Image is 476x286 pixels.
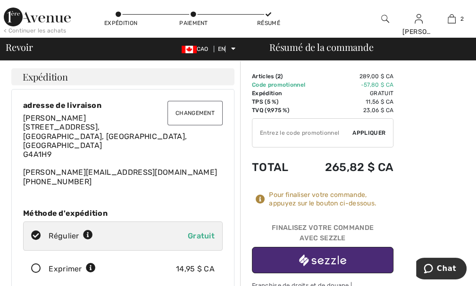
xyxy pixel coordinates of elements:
font: 11,56 $ CA [366,98,393,105]
font: Méthode d'expédition [23,209,108,218]
font: TVQ (9,975 %) [252,107,289,114]
font: Résumé [257,20,280,26]
font: Expédition [252,90,282,97]
button: Changement [167,101,223,125]
font: Code promotionnel [252,82,305,88]
font: Expédition [23,70,68,83]
font: 23,06 $ CA [363,107,393,114]
font: 14,95 $ CA [176,264,215,273]
font: adresse de livraison [23,101,101,110]
font: Total [252,161,289,174]
font: Expédition [104,20,137,26]
font: Régulier [49,231,79,240]
font: Articles ( [252,73,277,80]
img: rechercher sur le site [381,13,389,25]
font: Gratuit [370,90,393,97]
font: EN [218,46,225,52]
img: Mes informations [415,13,423,25]
img: sezzle_white.svg [299,254,346,266]
img: Mon sac [448,13,456,25]
font: Revoir [6,41,33,53]
font: Changement [175,110,215,116]
font: ) [281,73,283,80]
font: 289,00 $ CA [359,73,393,80]
font: Paiement [179,20,208,26]
font: Finalisez votre commande avec Sezzle [272,224,374,242]
font: 265,82 $ CA [325,161,393,174]
iframe: Ouvre un widget où vous pouvez discuter avec l'un de nos agents [416,258,467,281]
font: CAO [197,46,209,52]
font: Exprimer [49,264,82,273]
font: Appliquer [352,130,385,136]
font: [GEOGRAPHIC_DATA], [GEOGRAPHIC_DATA], [GEOGRAPHIC_DATA] [23,132,187,150]
font: [STREET_ADDRESS], [23,123,100,131]
font: G4A1H9 [23,150,51,159]
font: 2 [277,73,281,80]
font: [PERSON_NAME] [402,28,458,36]
font: < Continuer les achats [4,27,67,34]
font: 2 [460,16,464,22]
font: TPS (5 %) [252,98,278,105]
font: -57,80 $ CA [361,82,393,88]
img: 1ère Avenue [4,8,71,26]
font: [PHONE_NUMBER] [23,177,92,186]
font: Gratuit [188,231,215,240]
font: Résumé de la commande [269,41,373,53]
a: Se connecter [415,14,423,23]
font: [PERSON_NAME] [23,114,86,123]
font: Pour finaliser votre commande, appuyez sur le bouton ci-dessous. [269,191,376,207]
font: [PERSON_NAME][EMAIL_ADDRESS][DOMAIN_NAME] [23,168,217,177]
input: Code promotionnel [252,119,352,147]
img: Dollar canadien [182,46,197,53]
a: 2 [435,13,468,25]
